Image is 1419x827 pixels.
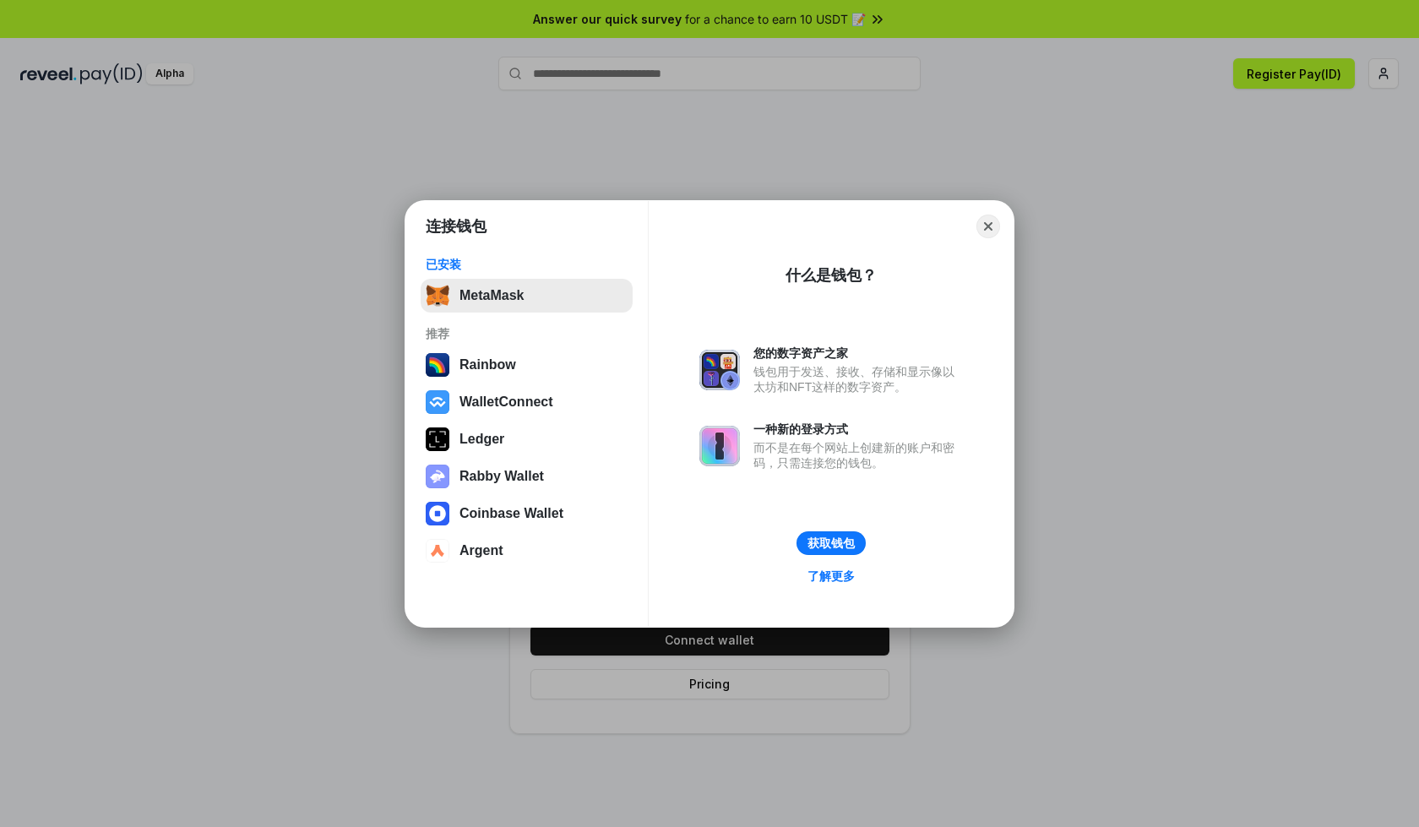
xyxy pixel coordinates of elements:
[426,216,487,237] h1: 连接钱包
[459,394,553,410] div: WalletConnect
[786,265,877,286] div: 什么是钱包？
[426,427,449,451] img: svg+xml,%3Csvg%20xmlns%3D%22http%3A%2F%2Fwww.w3.org%2F2000%2Fsvg%22%20width%3D%2228%22%20height%3...
[421,422,633,456] button: Ledger
[426,326,628,341] div: 推荐
[421,460,633,493] button: Rabby Wallet
[976,215,1000,238] button: Close
[797,565,865,587] a: 了解更多
[699,350,740,390] img: svg+xml,%3Csvg%20xmlns%3D%22http%3A%2F%2Fwww.w3.org%2F2000%2Fsvg%22%20fill%3D%22none%22%20viewBox...
[426,539,449,563] img: svg+xml,%3Csvg%20width%3D%2228%22%20height%3D%2228%22%20viewBox%3D%220%200%2028%2028%22%20fill%3D...
[753,364,963,394] div: 钱包用于发送、接收、存储和显示像以太坊和NFT这样的数字资产。
[753,345,963,361] div: 您的数字资产之家
[459,432,504,447] div: Ledger
[459,543,503,558] div: Argent
[459,506,563,521] div: Coinbase Wallet
[807,569,855,584] div: 了解更多
[459,469,544,484] div: Rabby Wallet
[796,531,866,555] button: 获取钱包
[426,284,449,307] img: svg+xml,%3Csvg%20fill%3D%22none%22%20height%3D%2233%22%20viewBox%3D%220%200%2035%2033%22%20width%...
[421,348,633,382] button: Rainbow
[459,288,524,303] div: MetaMask
[699,426,740,466] img: svg+xml,%3Csvg%20xmlns%3D%22http%3A%2F%2Fwww.w3.org%2F2000%2Fsvg%22%20fill%3D%22none%22%20viewBox...
[421,279,633,313] button: MetaMask
[426,353,449,377] img: svg+xml,%3Csvg%20width%3D%22120%22%20height%3D%22120%22%20viewBox%3D%220%200%20120%20120%22%20fil...
[459,357,516,373] div: Rainbow
[426,502,449,525] img: svg+xml,%3Csvg%20width%3D%2228%22%20height%3D%2228%22%20viewBox%3D%220%200%2028%2028%22%20fill%3D...
[753,440,963,471] div: 而不是在每个网站上创建新的账户和密码，只需连接您的钱包。
[753,422,963,437] div: 一种新的登录方式
[421,497,633,530] button: Coinbase Wallet
[421,385,633,419] button: WalletConnect
[426,257,628,272] div: 已安装
[426,390,449,414] img: svg+xml,%3Csvg%20width%3D%2228%22%20height%3D%2228%22%20viewBox%3D%220%200%2028%2028%22%20fill%3D...
[426,465,449,488] img: svg+xml,%3Csvg%20xmlns%3D%22http%3A%2F%2Fwww.w3.org%2F2000%2Fsvg%22%20fill%3D%22none%22%20viewBox...
[807,536,855,551] div: 获取钱包
[421,534,633,568] button: Argent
